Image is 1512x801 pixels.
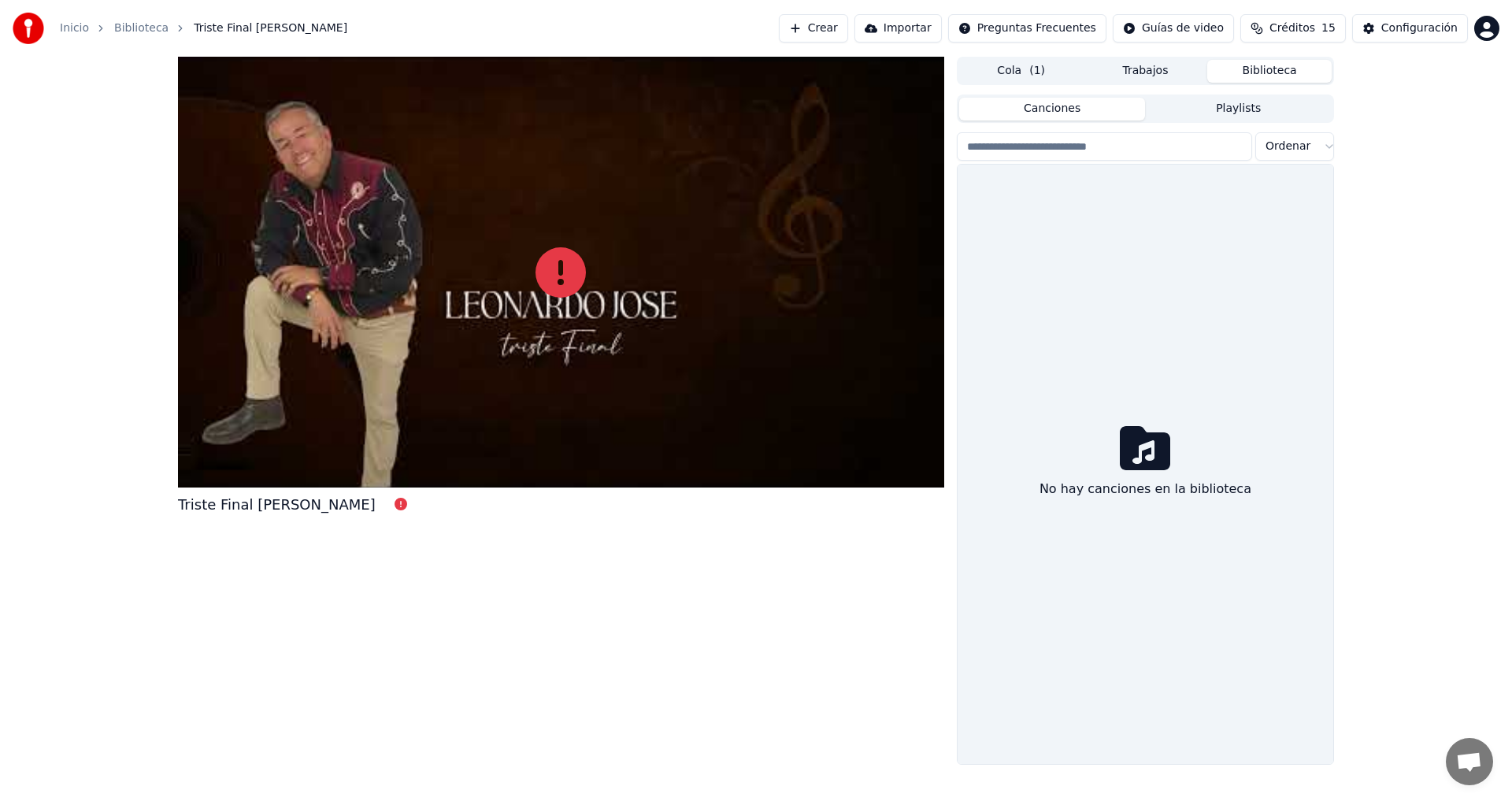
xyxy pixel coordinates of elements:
[959,98,1146,121] button: Canciones
[60,20,347,36] nav: breadcrumb
[854,14,942,43] button: Importar
[1352,14,1468,43] button: Configuración
[114,20,169,36] a: Biblioteca
[60,20,89,36] a: Inicio
[1029,63,1045,79] span: ( 1 )
[13,13,44,44] img: youka
[1446,738,1493,785] a: Chat abierto
[1084,60,1208,83] button: Trabajos
[194,20,347,36] span: Triste Final [PERSON_NAME]
[1269,20,1315,36] span: Créditos
[959,60,1084,83] button: Cola
[1145,98,1332,121] button: Playlists
[1381,20,1458,36] div: Configuración
[1266,139,1310,154] span: Ordenar
[178,494,376,516] div: Triste Final [PERSON_NAME]
[1113,14,1234,43] button: Guías de video
[1033,473,1258,505] div: No hay canciones en la biblioteca
[1207,60,1332,83] button: Biblioteca
[1240,14,1346,43] button: Créditos15
[948,14,1106,43] button: Preguntas Frecuentes
[1321,20,1336,36] span: 15
[779,14,848,43] button: Crear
